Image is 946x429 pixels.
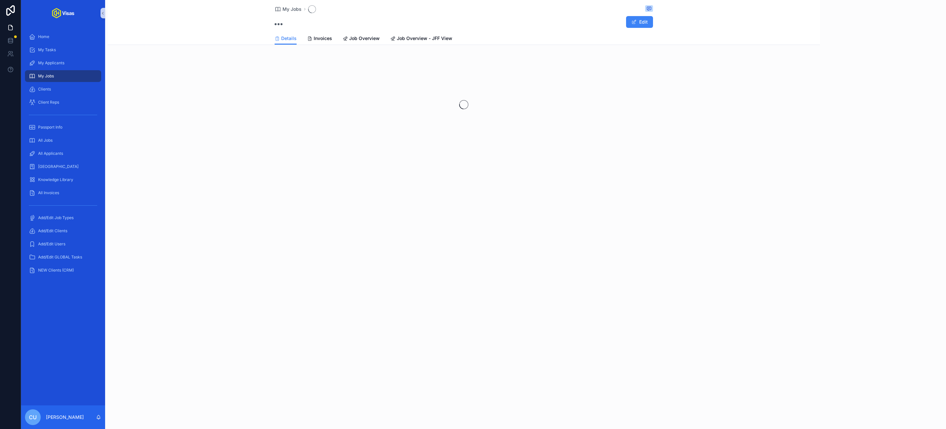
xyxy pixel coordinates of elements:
span: Passport Info [38,125,62,130]
a: Clients [25,83,101,95]
a: All Applicants [25,148,101,159]
a: Knowledge Library [25,174,101,186]
span: All Jobs [38,138,53,143]
a: All Invoices [25,187,101,199]
span: Job Overview [349,35,380,42]
span: [GEOGRAPHIC_DATA] [38,164,79,169]
span: Details [281,35,297,42]
span: CU [29,413,37,421]
a: My Applicants [25,57,101,69]
a: Passport Info [25,121,101,133]
span: Client Reps [38,100,59,105]
a: NEW Clients (CRM) [25,264,101,276]
span: Add/Edit Clients [38,228,67,234]
span: Add/Edit Job Types [38,215,74,220]
span: My Jobs [282,6,302,12]
span: All Applicants [38,151,63,156]
a: Invoices [307,32,332,46]
a: My Jobs [275,6,302,12]
div: scrollable content [21,26,105,285]
span: Invoices [314,35,332,42]
p: [PERSON_NAME] [46,414,84,420]
span: Home [38,34,49,39]
img: App logo [52,8,74,18]
a: Job Overview [343,32,380,46]
span: My Jobs [38,73,54,79]
a: Home [25,31,101,43]
span: Add/Edit GLOBAL Tasks [38,255,82,260]
a: All Jobs [25,134,101,146]
a: Add/Edit Clients [25,225,101,237]
span: Knowledge Library [38,177,73,182]
a: My Jobs [25,70,101,82]
a: Job Overview - JFF View [390,32,452,46]
span: All Invoices [38,190,59,195]
span: Job Overview - JFF View [397,35,452,42]
a: Details [275,32,297,45]
a: My Tasks [25,44,101,56]
a: Client Reps [25,96,101,108]
a: Add/Edit Job Types [25,212,101,224]
span: NEW Clients (CRM) [38,268,74,273]
span: My Tasks [38,47,56,52]
span: My Applicants [38,60,64,66]
span: Clients [38,87,51,92]
a: Add/Edit GLOBAL Tasks [25,251,101,263]
span: Add/Edit Users [38,241,65,247]
a: [GEOGRAPHIC_DATA] [25,161,101,173]
a: Add/Edit Users [25,238,101,250]
button: Edit [626,16,653,28]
